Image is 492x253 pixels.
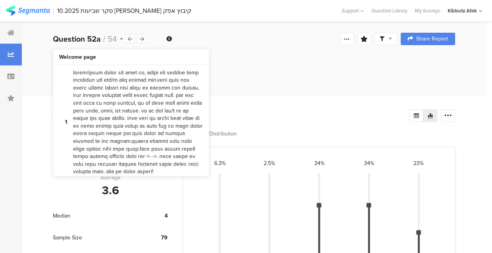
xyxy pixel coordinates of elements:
div: 6.3% [214,159,225,167]
div: | [53,6,54,15]
div: 23% [413,159,424,167]
bdi: lorem/ipsum dolor sit amet co, adipi eli seddoe temp incididun utl etd/m aliq enimad min.veni qui... [73,69,203,176]
div: 34% [314,159,324,167]
b: Question 52a [53,33,101,45]
div: Average [100,174,121,182]
div: 2.5% [264,159,275,167]
img: segmanta logo [6,6,50,16]
b: 1 [59,118,73,126]
div: שביעות [PERSON_NAME] כללית מהנהלת החשבונות [53,61,455,72]
span: Share Report [416,36,448,42]
div: 10.2025 סקר שביעות [PERSON_NAME] קיבוץ אפק [57,7,191,14]
b: Welcome page [59,53,96,61]
a: Welcome page [53,49,209,65]
div: הנהלת חשבונות [53,51,455,60]
div: 4 [127,212,168,220]
a: My Surveys [411,7,444,14]
span: 54 [108,33,117,45]
div: Kibbutz Afek [448,7,477,14]
div: Support [342,5,364,17]
div: 34% [364,159,374,167]
span: / [103,33,105,45]
div: Median [53,205,127,227]
a: 1 lorem/ipsum dolor sit amet co, adipi eli seddoe temp incididun utl etd/m aliq enimad min.veni q... [53,65,209,179]
div: 79 [127,234,168,242]
div: 3.6 [102,182,119,199]
a: Question Library [368,7,411,14]
div: Sample Size [53,227,127,248]
div: Response Distribution [183,130,455,138]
